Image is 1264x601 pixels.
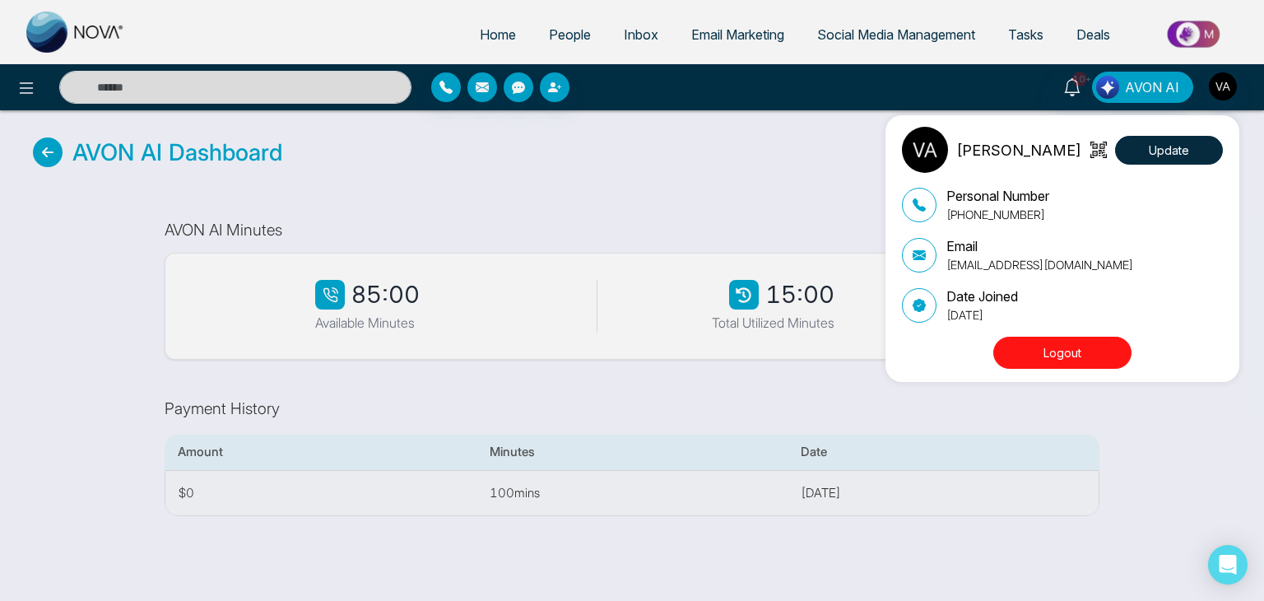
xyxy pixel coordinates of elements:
p: [PERSON_NAME] [956,139,1081,161]
p: [PHONE_NUMBER] [946,206,1049,223]
p: Email [946,236,1133,256]
p: [DATE] [946,306,1018,324]
p: Date Joined [946,287,1018,306]
button: Update [1115,136,1223,165]
p: Personal Number [946,186,1049,206]
div: Open Intercom Messenger [1208,545,1248,585]
button: Logout [993,337,1132,369]
p: [EMAIL_ADDRESS][DOMAIN_NAME] [946,256,1133,273]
